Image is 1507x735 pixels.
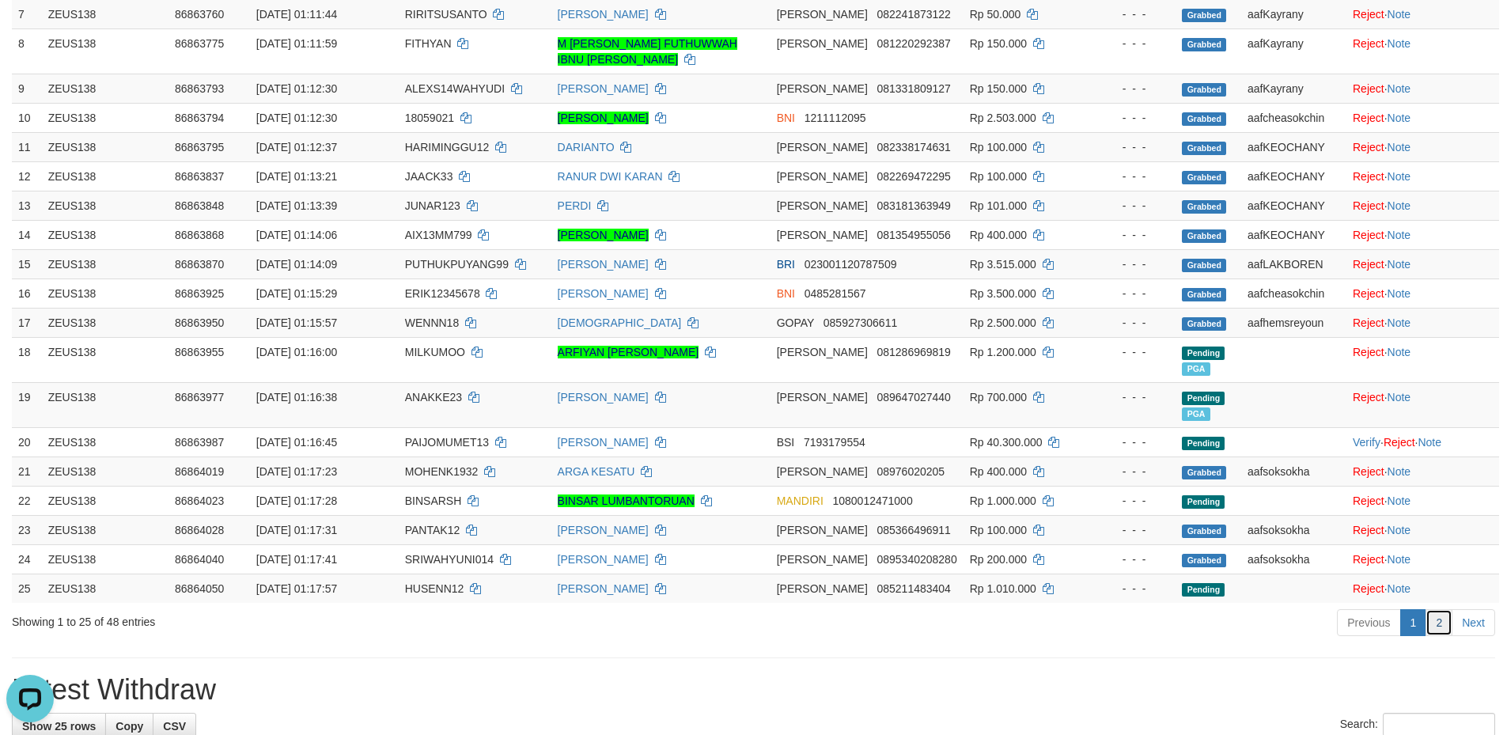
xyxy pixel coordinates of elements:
[163,720,186,733] span: CSV
[1353,170,1384,183] a: Reject
[1096,36,1169,51] div: - - -
[12,674,1495,706] h1: Latest Withdraw
[1388,316,1411,329] a: Note
[1346,220,1499,249] td: ·
[1388,524,1411,536] a: Note
[1353,141,1384,153] a: Reject
[777,524,868,536] span: [PERSON_NAME]
[1241,132,1346,161] td: aafKEOCHANY
[1182,466,1226,479] span: Grabbed
[970,8,1021,21] span: Rp 50.000
[558,582,649,595] a: [PERSON_NAME]
[12,103,42,132] td: 10
[175,199,224,212] span: 86863848
[877,346,950,358] span: Copy 081286969819 to clipboard
[42,515,168,544] td: ZEUS138
[1353,82,1384,95] a: Reject
[877,465,945,478] span: Copy 08976020205 to clipboard
[1096,198,1169,214] div: - - -
[1388,346,1411,358] a: Note
[1388,287,1411,300] a: Note
[175,287,224,300] span: 86863925
[405,391,462,403] span: ANAKKE23
[12,382,42,427] td: 19
[777,199,868,212] span: [PERSON_NAME]
[1346,28,1499,74] td: ·
[1096,169,1169,184] div: - - -
[256,494,337,507] span: [DATE] 01:17:28
[1241,278,1346,308] td: aafcheasokchin
[1241,28,1346,74] td: aafKayrany
[558,524,649,536] a: [PERSON_NAME]
[1182,317,1226,331] span: Grabbed
[1346,382,1499,427] td: ·
[1353,112,1384,124] a: Reject
[1353,524,1384,536] a: Reject
[12,308,42,337] td: 17
[12,28,42,74] td: 8
[1096,493,1169,509] div: - - -
[558,436,649,449] a: [PERSON_NAME]
[970,258,1036,271] span: Rp 3.515.000
[175,436,224,449] span: 86863987
[1388,199,1411,212] a: Note
[877,141,950,153] span: Copy 082338174631 to clipboard
[256,465,337,478] span: [DATE] 01:17:23
[1096,434,1169,450] div: - - -
[42,574,168,603] td: ZEUS138
[1346,103,1499,132] td: ·
[1096,464,1169,479] div: - - -
[175,391,224,403] span: 86863977
[970,494,1036,507] span: Rp 1.000.000
[1353,346,1384,358] a: Reject
[558,37,737,66] a: M [PERSON_NAME] FUTHUWWAH IBNU [PERSON_NAME]
[1426,609,1452,636] a: 2
[175,112,224,124] span: 86863794
[777,258,795,271] span: BRI
[175,582,224,595] span: 86864050
[12,278,42,308] td: 16
[1096,227,1169,243] div: - - -
[1388,582,1411,595] a: Note
[256,8,337,21] span: [DATE] 01:11:44
[558,494,695,507] a: BINSAR LUMBANTORUAN
[1388,553,1411,566] a: Note
[1353,494,1384,507] a: Reject
[1353,287,1384,300] a: Reject
[805,287,866,300] span: Copy 0485281567 to clipboard
[1346,515,1499,544] td: ·
[175,553,224,566] span: 86864040
[12,457,42,486] td: 21
[1182,392,1225,405] span: Pending
[970,37,1027,50] span: Rp 150.000
[558,553,649,566] a: [PERSON_NAME]
[1353,37,1384,50] a: Reject
[6,6,54,54] button: Open LiveChat chat widget
[1353,465,1384,478] a: Reject
[558,391,649,403] a: [PERSON_NAME]
[256,229,337,241] span: [DATE] 01:14:06
[877,391,950,403] span: Copy 089647027440 to clipboard
[42,161,168,191] td: ZEUS138
[970,112,1036,124] span: Rp 2.503.000
[970,582,1036,595] span: Rp 1.010.000
[1346,132,1499,161] td: ·
[1353,316,1384,329] a: Reject
[777,141,868,153] span: [PERSON_NAME]
[558,258,649,271] a: [PERSON_NAME]
[1182,142,1226,155] span: Grabbed
[777,82,868,95] span: [PERSON_NAME]
[12,220,42,249] td: 14
[175,82,224,95] span: 86863793
[1241,544,1346,574] td: aafsoksokha
[1241,515,1346,544] td: aafsoksokha
[1418,436,1441,449] a: Note
[1346,486,1499,515] td: ·
[405,82,505,95] span: ALEXS14WAHYUDI
[1241,103,1346,132] td: aafcheasokchin
[558,465,635,478] a: ARGA KESATU
[877,37,950,50] span: Copy 081220292387 to clipboard
[804,436,865,449] span: Copy 7193179554 to clipboard
[558,199,592,212] a: PERDI
[777,112,795,124] span: BNI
